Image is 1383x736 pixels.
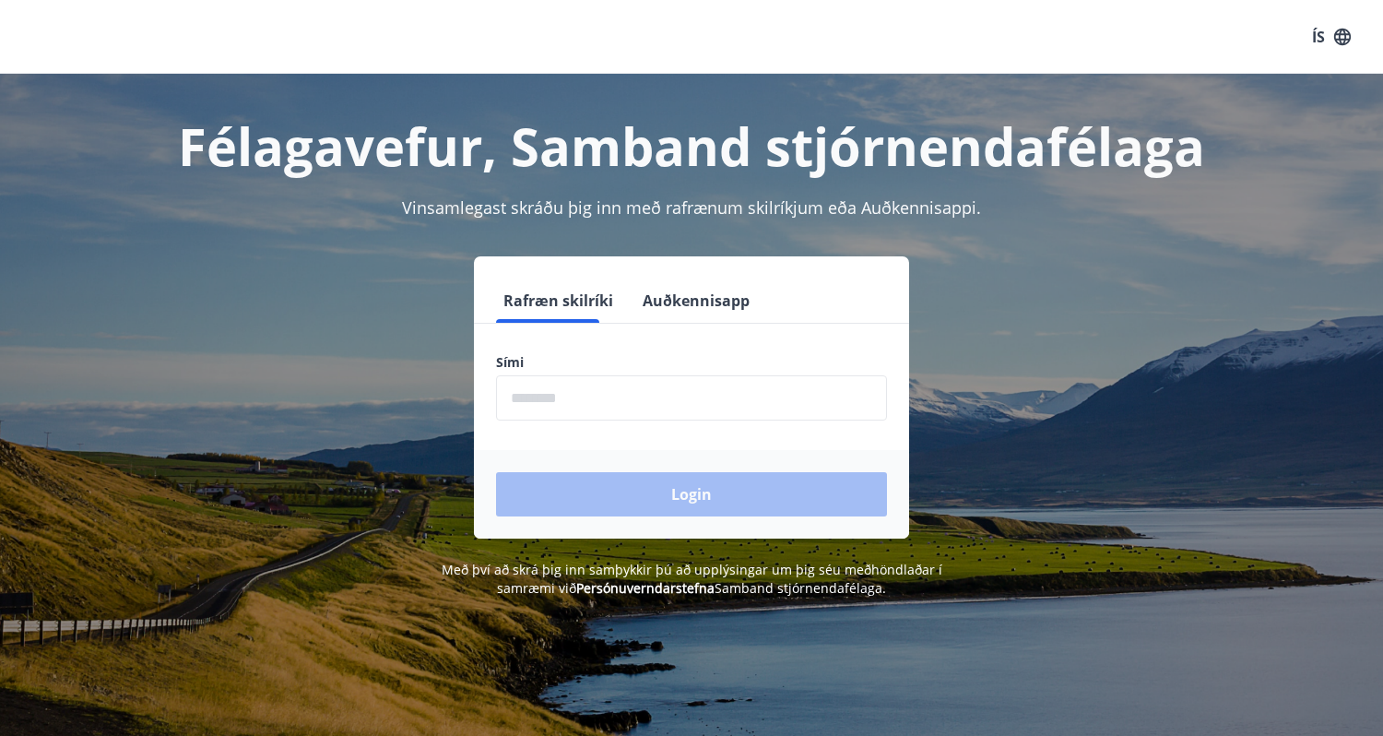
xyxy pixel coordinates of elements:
[576,579,715,597] a: Persónuverndarstefna
[50,111,1333,181] h1: Félagavefur, Samband stjórnendafélaga
[496,353,887,372] label: Sími
[496,279,621,323] button: Rafræn skilríki
[402,196,981,219] span: Vinsamlegast skráðu þig inn með rafrænum skilríkjum eða Auðkennisappi.
[635,279,757,323] button: Auðkennisapp
[1302,20,1361,53] button: ÍS
[442,561,942,597] span: Með því að skrá þig inn samþykkir þú að upplýsingar um þig séu meðhöndlaðar í samræmi við Samband...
